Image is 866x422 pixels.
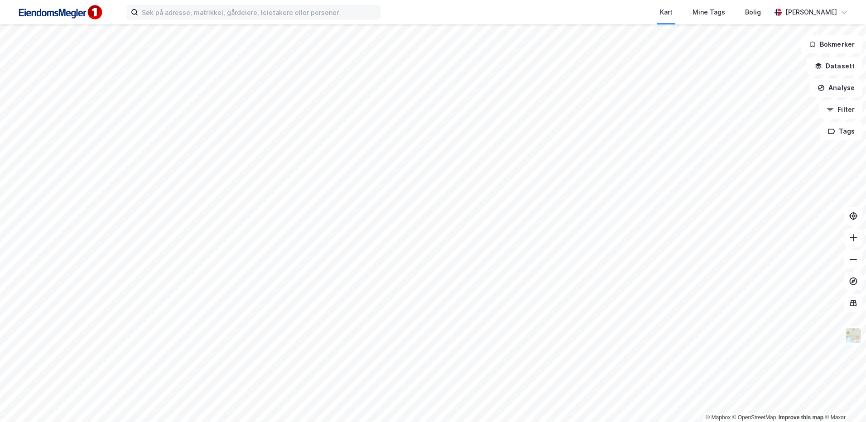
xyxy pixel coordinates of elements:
img: F4PB6Px+NJ5v8B7XTbfpPpyloAAAAASUVORK5CYII= [14,2,105,23]
button: Datasett [807,57,862,75]
iframe: Chat Widget [821,379,866,422]
div: Kart [660,7,673,18]
a: OpenStreetMap [732,414,776,421]
input: Søk på adresse, matrikkel, gårdeiere, leietakere eller personer [138,5,380,19]
button: Tags [820,122,862,140]
div: Bolig [745,7,761,18]
div: Kontrollprogram for chat [821,379,866,422]
a: Mapbox [706,414,731,421]
a: Improve this map [779,414,823,421]
button: Filter [819,101,862,119]
div: Mine Tags [693,7,725,18]
img: Z [845,327,862,344]
div: [PERSON_NAME] [785,7,837,18]
button: Analyse [810,79,862,97]
button: Bokmerker [801,35,862,53]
